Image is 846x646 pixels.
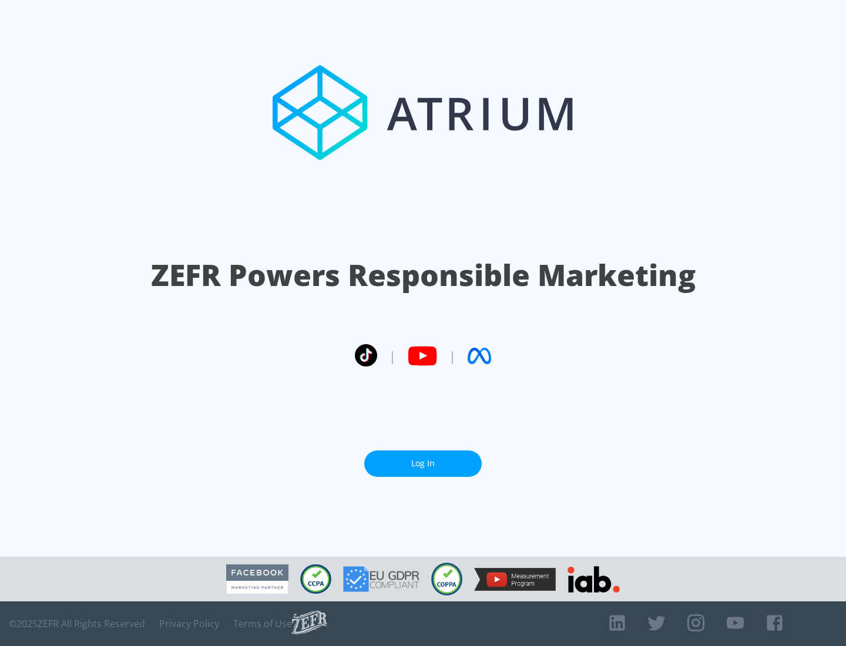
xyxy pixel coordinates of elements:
span: | [449,347,456,365]
span: © 2025 ZEFR All Rights Reserved [9,618,145,630]
img: YouTube Measurement Program [474,568,556,591]
img: IAB [568,566,620,593]
img: COPPA Compliant [431,563,462,595]
span: | [389,347,396,365]
a: Terms of Use [233,618,292,630]
a: Log In [364,450,482,477]
img: GDPR Compliant [343,566,419,592]
img: CCPA Compliant [300,564,331,594]
h1: ZEFR Powers Responsible Marketing [151,255,696,295]
img: Facebook Marketing Partner [226,564,288,594]
a: Privacy Policy [159,618,219,630]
